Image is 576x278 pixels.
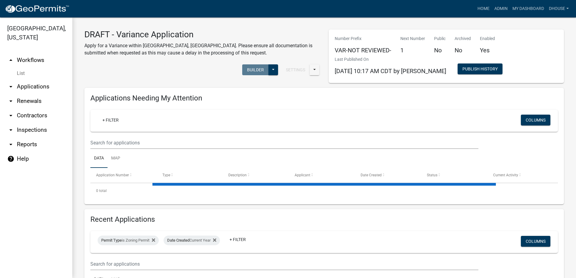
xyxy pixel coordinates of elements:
a: Map [108,149,124,168]
a: + Filter [225,234,251,245]
i: arrow_drop_down [7,83,14,90]
span: Applicant [295,173,310,177]
p: Public [434,36,446,42]
p: Apply for a Variance within [GEOGRAPHIC_DATA], [GEOGRAPHIC_DATA]. Please ensure all documentation... [84,42,320,57]
a: Data [90,149,108,168]
datatable-header-cell: Date Created [355,168,421,182]
i: arrow_drop_up [7,57,14,64]
span: Status [427,173,437,177]
div: Current Year [164,236,220,245]
span: Description [228,173,247,177]
p: Number Prefix [335,36,391,42]
h5: VAR-NOT REVIEWED- [335,47,391,54]
input: Search for applications [90,258,478,270]
a: + Filter [98,115,124,125]
h5: No [434,47,446,54]
i: arrow_drop_down [7,126,14,134]
button: Columns [521,236,550,247]
i: help [7,155,14,162]
h5: 1 [400,47,425,54]
datatable-header-cell: Application Number [90,168,157,182]
button: Settings [281,64,310,75]
span: Date Created [361,173,382,177]
div: 0 total [90,183,558,198]
a: dhouse [546,3,571,14]
span: Permit Type [101,238,122,242]
p: Next Number [400,36,425,42]
h4: Applications Needing My Attention [90,94,558,103]
i: arrow_drop_down [7,112,14,119]
p: Archived [455,36,471,42]
datatable-header-cell: Status [421,168,487,182]
div: is Zoning Permit [98,236,159,245]
datatable-header-cell: Type [157,168,223,182]
span: Date Created [167,238,189,242]
datatable-header-cell: Current Activity [487,168,553,182]
span: Type [162,173,170,177]
a: Home [475,3,492,14]
button: Columns [521,115,550,125]
i: arrow_drop_down [7,141,14,148]
h4: Recent Applications [90,215,558,224]
a: My Dashboard [510,3,546,14]
span: Application Number [96,173,129,177]
span: Current Activity [493,173,518,177]
span: [DATE] 10:17 AM CDT by [PERSON_NAME] [335,67,446,75]
h5: Yes [480,47,495,54]
p: Enabled [480,36,495,42]
p: Last Published On [335,56,446,63]
button: Publish History [458,63,502,74]
button: Builder [242,64,269,75]
a: Admin [492,3,510,14]
datatable-header-cell: Applicant [289,168,355,182]
input: Search for applications [90,137,478,149]
i: arrow_drop_down [7,97,14,105]
wm-modal-confirm: Workflow Publish History [458,67,502,72]
h5: No [455,47,471,54]
h3: DRAFT - Variance Application [84,29,320,40]
datatable-header-cell: Description [223,168,289,182]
